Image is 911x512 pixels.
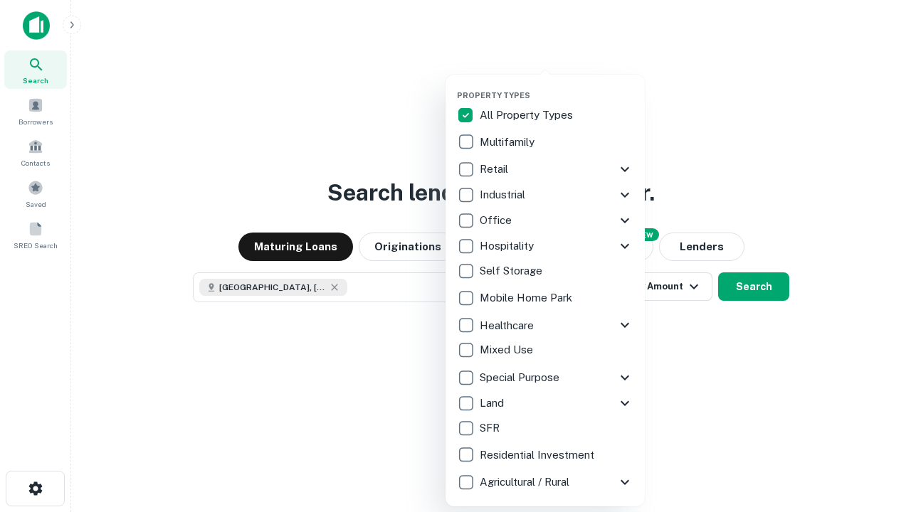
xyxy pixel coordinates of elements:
div: Industrial [457,182,633,208]
p: Multifamily [480,134,537,151]
p: Special Purpose [480,369,562,386]
iframe: Chat Widget [840,398,911,466]
p: Self Storage [480,262,545,279]
div: Hospitality [457,233,633,259]
span: Property Types [457,91,530,100]
div: Retail [457,156,633,182]
p: Mixed Use [480,341,536,358]
div: Office [457,208,633,233]
p: Office [480,212,515,229]
p: Retail [480,161,511,178]
p: Land [480,395,507,412]
p: Industrial [480,186,528,203]
div: Land [457,390,633,416]
div: Healthcare [457,312,633,338]
p: Hospitality [480,238,537,255]
p: Residential Investment [480,447,597,464]
div: Special Purpose [457,365,633,390]
p: All Property Types [480,107,576,124]
p: Agricultural / Rural [480,474,572,491]
p: SFR [480,420,502,437]
div: Agricultural / Rural [457,469,633,495]
p: Mobile Home Park [480,289,575,306]
p: Healthcare [480,317,537,334]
